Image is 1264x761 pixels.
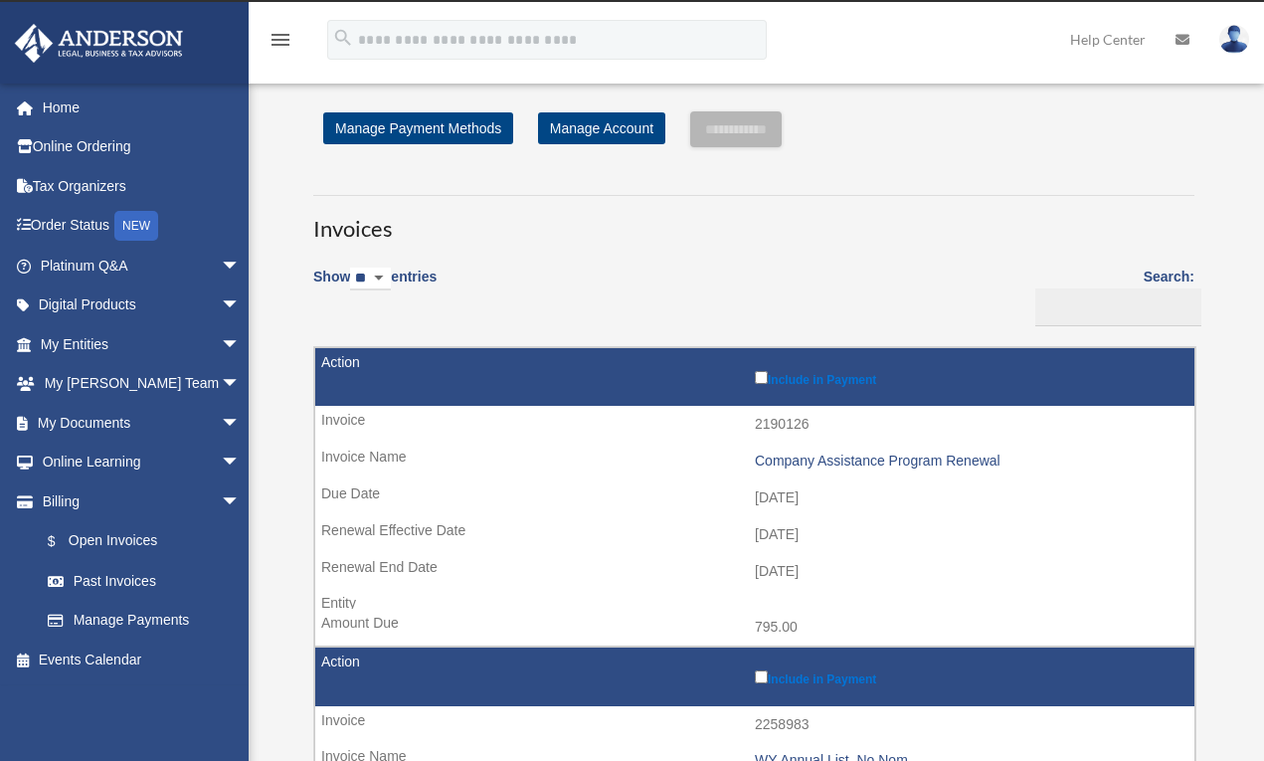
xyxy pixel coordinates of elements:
[315,553,1194,591] td: [DATE]
[14,481,261,521] a: Billingarrow_drop_down
[755,367,1184,387] label: Include in Payment
[114,211,158,241] div: NEW
[755,453,1184,470] div: Company Assistance Program Renewal
[315,406,1194,444] td: 2190126
[14,246,271,285] a: Platinum Q&Aarrow_drop_down
[28,601,261,641] a: Manage Payments
[14,127,271,167] a: Online Ordering
[221,403,261,444] span: arrow_drop_down
[313,265,437,310] label: Show entries
[59,529,69,554] span: $
[350,268,391,290] select: Showentries
[315,516,1194,554] td: [DATE]
[1028,265,1194,326] label: Search:
[755,666,1184,686] label: Include in Payment
[755,371,768,384] input: Include in Payment
[221,285,261,326] span: arrow_drop_down
[28,561,261,601] a: Past Invoices
[755,670,768,683] input: Include in Payment
[14,166,271,206] a: Tax Organizers
[315,609,1194,647] td: 795.00
[14,88,271,127] a: Home
[9,24,189,63] img: Anderson Advisors Platinum Portal
[1035,288,1201,326] input: Search:
[28,521,251,562] a: $Open Invoices
[14,364,271,404] a: My [PERSON_NAME] Teamarrow_drop_down
[315,706,1194,744] td: 2258983
[14,640,271,679] a: Events Calendar
[14,403,271,443] a: My Documentsarrow_drop_down
[221,364,261,405] span: arrow_drop_down
[14,324,271,364] a: My Entitiesarrow_drop_down
[221,324,261,365] span: arrow_drop_down
[332,27,354,49] i: search
[313,195,1194,245] h3: Invoices
[269,28,292,52] i: menu
[1219,25,1249,54] img: User Pic
[315,479,1194,517] td: [DATE]
[221,481,261,522] span: arrow_drop_down
[14,285,271,325] a: Digital Productsarrow_drop_down
[538,112,665,144] a: Manage Account
[221,246,261,286] span: arrow_drop_down
[221,443,261,483] span: arrow_drop_down
[269,35,292,52] a: menu
[14,443,271,482] a: Online Learningarrow_drop_down
[323,112,513,144] a: Manage Payment Methods
[14,206,271,247] a: Order StatusNEW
